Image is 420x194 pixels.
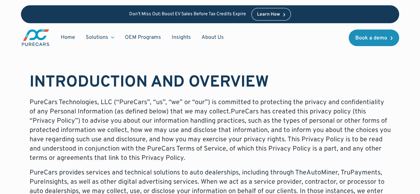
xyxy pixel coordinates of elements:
[55,31,80,44] a: Home
[349,30,399,46] a: Book a demo
[30,53,391,63] p: ‍
[166,31,196,44] a: Insights
[129,12,246,17] p: Don’t Miss Out: Boost EV Sales Before Tax Credits Expire
[196,31,229,44] a: About Us
[251,8,291,21] a: Learn How
[86,34,108,41] div: Solutions
[30,73,269,93] strong: INTRODUCTION AND OVERVIEW
[257,12,280,17] div: Learn How
[21,29,50,47] img: purecars logo
[120,31,166,44] a: OEM Programs
[21,29,50,47] a: main
[80,31,120,44] div: Solutions
[30,98,391,163] p: PureCars Technologies, LLC (“PureCars”, “us”, “we” or “our”) is committed to protecting the priva...
[355,35,387,41] div: Book a demo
